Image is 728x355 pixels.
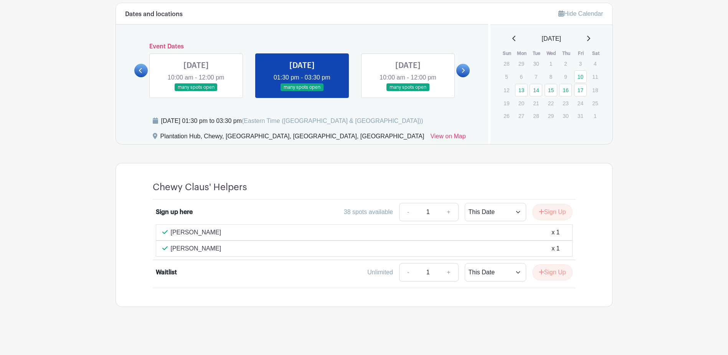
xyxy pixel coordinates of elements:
p: 5 [500,71,513,83]
a: 17 [574,84,587,96]
div: Plantation Hub, Chewy, [GEOGRAPHIC_DATA], [GEOGRAPHIC_DATA], [GEOGRAPHIC_DATA] [160,132,424,144]
p: 9 [559,71,572,83]
p: 20 [515,97,528,109]
button: Sign Up [532,204,573,220]
p: 28 [530,110,542,122]
div: x 1 [551,228,560,237]
a: 13 [515,84,528,96]
p: 29 [515,58,528,70]
p: 27 [515,110,528,122]
p: 7 [530,71,542,83]
span: (Eastern Time ([GEOGRAPHIC_DATA] & [GEOGRAPHIC_DATA])) [242,118,423,124]
div: x 1 [551,244,560,253]
p: 8 [545,71,557,83]
p: 18 [589,84,601,96]
h6: Dates and locations [125,11,183,18]
p: [PERSON_NAME] [171,244,221,253]
a: 10 [574,70,587,83]
th: Wed [544,50,559,57]
div: 38 spots available [344,207,393,217]
p: 12 [500,84,513,96]
p: 19 [500,97,513,109]
th: Sun [500,50,515,57]
p: 25 [589,97,601,109]
div: [DATE] 01:30 pm to 03:30 pm [161,116,423,126]
a: 14 [530,84,542,96]
p: 29 [545,110,557,122]
a: Hide Calendar [558,10,603,17]
p: 30 [530,58,542,70]
div: Sign up here [156,207,193,217]
th: Mon [515,50,530,57]
p: 1 [589,110,601,122]
p: [PERSON_NAME] [171,228,221,237]
p: 3 [574,58,587,70]
h4: Chewy Claus' Helpers [153,182,247,193]
a: - [399,263,417,282]
a: + [439,263,458,282]
a: 16 [559,84,572,96]
p: 4 [589,58,601,70]
p: 6 [515,71,528,83]
th: Fri [574,50,589,57]
div: Unlimited [367,268,393,277]
p: 28 [500,58,513,70]
p: 1 [545,58,557,70]
span: [DATE] [542,34,561,43]
p: 21 [530,97,542,109]
th: Sat [588,50,603,57]
a: 15 [545,84,557,96]
a: + [439,203,458,221]
p: 31 [574,110,587,122]
button: Sign Up [532,264,573,280]
p: 23 [559,97,572,109]
a: View on Map [430,132,466,144]
h6: Event Dates [148,43,457,50]
p: 2 [559,58,572,70]
p: 22 [545,97,557,109]
div: Waitlist [156,268,177,277]
th: Tue [529,50,544,57]
a: - [399,203,417,221]
th: Thu [559,50,574,57]
p: 24 [574,97,587,109]
p: 30 [559,110,572,122]
p: 11 [589,71,601,83]
p: 26 [500,110,513,122]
